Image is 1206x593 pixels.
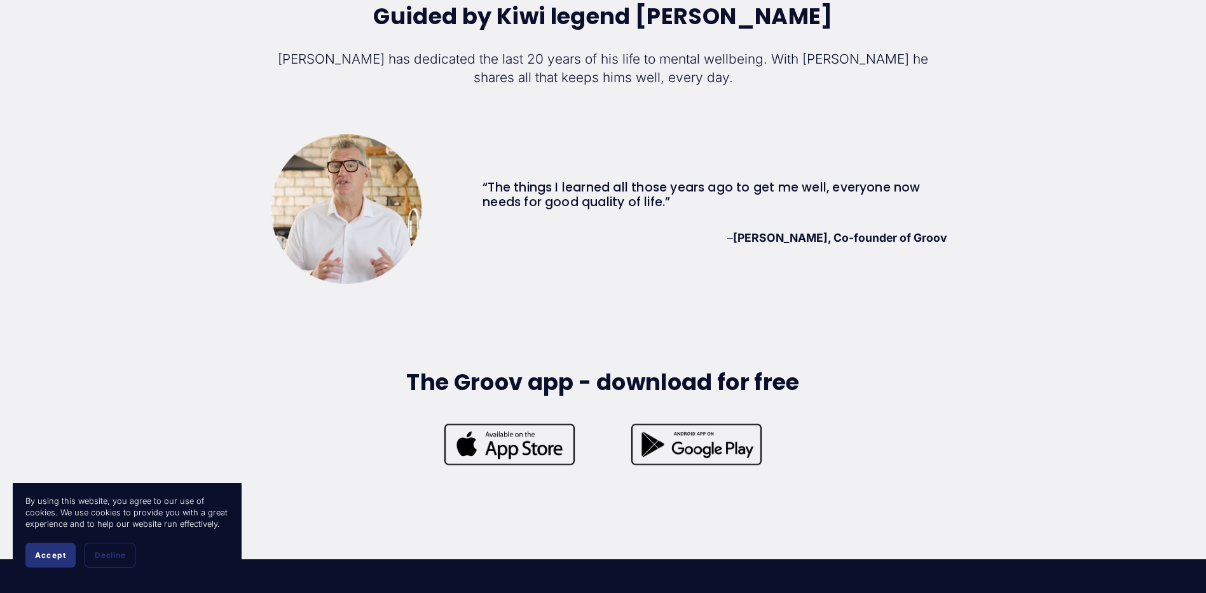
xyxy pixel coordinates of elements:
span: Accept [35,550,66,560]
p: – [483,230,947,246]
h4: “The things I learned all those years ago to get me well, everyone now needs for good quality of ... [483,181,947,210]
p: [PERSON_NAME] has dedicated the last 20 years of his life to mental wellbeing. With [PERSON_NAME]... [271,50,936,87]
section: Cookie banner [13,483,242,580]
button: Decline [85,543,135,568]
p: By using this website, you agree to our use of cookies. We use cookies to provide you with a grea... [25,496,229,530]
strong: [PERSON_NAME], Co-founder of Groov [733,231,947,244]
strong: The Groov app - download for free [406,366,800,398]
span: Decline [95,550,125,560]
strong: Guided by Kiwi legend [PERSON_NAME] [373,1,832,32]
button: Accept [25,543,76,568]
